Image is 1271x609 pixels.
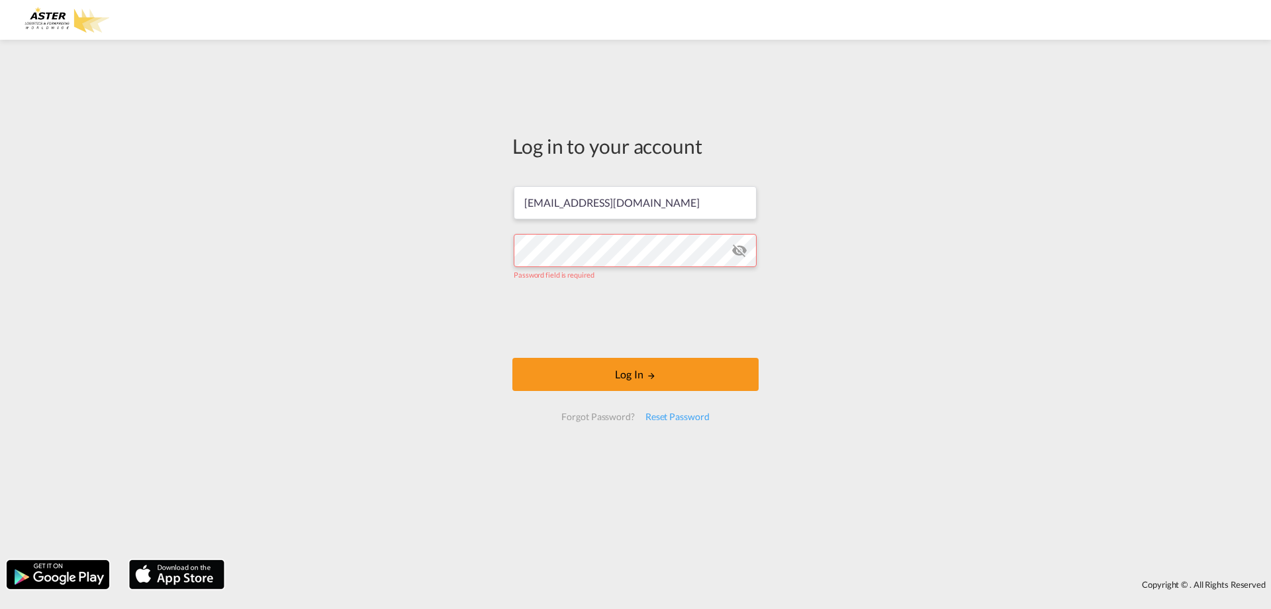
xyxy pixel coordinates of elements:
img: google.png [5,559,111,590]
iframe: reCAPTCHA [535,293,736,345]
img: apple.png [128,559,226,590]
input: Enter email/phone number [514,186,757,219]
div: Copyright © . All Rights Reserved [231,573,1271,596]
div: Forgot Password? [556,405,639,429]
div: Reset Password [640,405,715,429]
md-icon: icon-eye-off [731,243,747,258]
img: e3303e4028ba11efbf5f992c85cc34d8.png [20,5,109,35]
button: LOGIN [512,358,759,391]
div: Log in to your account [512,132,759,160]
span: Password field is required [514,270,594,279]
